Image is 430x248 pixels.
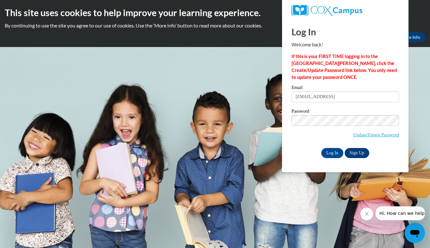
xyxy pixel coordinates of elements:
[345,148,369,158] a: Sign Up
[405,223,425,243] iframe: Button to launch messaging window
[292,5,399,16] a: COX Campus
[292,109,399,115] label: Password
[396,32,425,42] a: More Info
[353,132,399,137] a: Update/Forgot Password
[292,5,362,16] img: COX Campus
[292,85,399,92] label: Email
[4,4,51,9] span: Hi. How can we help?
[292,41,399,48] p: Welcome back!
[5,22,425,29] p: By continuing to use the site you agree to our use of cookies. Use the ‘More info’ button to read...
[376,206,425,220] iframe: Message from company
[292,54,397,80] strong: If this is your FIRST TIME logging in to the [GEOGRAPHIC_DATA][PERSON_NAME], click the Create/Upd...
[360,208,373,220] iframe: Close message
[292,25,399,38] h1: Log In
[5,6,425,19] h2: This site uses cookies to help improve your learning experience.
[321,148,343,158] input: Log In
